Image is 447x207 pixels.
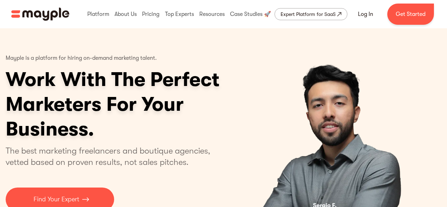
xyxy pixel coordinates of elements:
[86,3,111,25] div: Platform
[281,10,336,18] div: Expert Platform for SaaS
[275,8,347,20] a: Expert Platform for SaaS
[349,6,382,23] a: Log In
[6,67,274,142] h1: Work With The Perfect Marketers For Your Business.
[198,3,227,25] div: Resources
[387,4,434,25] a: Get Started
[34,195,79,204] p: Find Your Expert
[163,3,196,25] div: Top Experts
[11,7,69,21] a: home
[11,7,69,21] img: Mayple logo
[113,3,139,25] div: About Us
[6,50,157,67] p: Mayple is a platform for hiring on-demand marketing talent.
[140,3,161,25] div: Pricing
[6,145,219,168] p: The best marketing freelancers and boutique agencies, vetted based on proven results, not sales p...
